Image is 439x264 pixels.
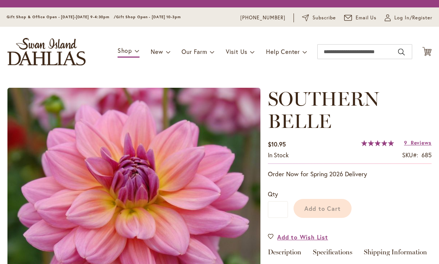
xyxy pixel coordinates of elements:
span: $10.95 [268,140,286,148]
a: Specifications [313,249,352,260]
span: 9 [404,139,407,146]
a: Log In/Register [385,14,432,22]
div: 685 [422,151,432,160]
span: Qty [268,190,278,198]
span: Gift Shop Open - [DATE] 10-3pm [116,15,181,19]
a: 9 Reviews [404,139,432,146]
div: 100% [361,140,394,146]
span: Our Farm [182,48,207,55]
span: Shop [118,46,132,54]
span: Add to Wish List [277,233,328,241]
span: SOUTHERN BELLE [268,87,379,133]
span: Visit Us [226,48,247,55]
span: New [151,48,163,55]
span: Subscribe [313,14,336,22]
span: Gift Shop & Office Open - [DATE]-[DATE] 9-4:30pm / [7,15,116,19]
a: Description [268,249,301,260]
span: In stock [268,151,289,159]
span: Help Center [266,48,300,55]
div: Detailed Product Info [268,249,432,260]
a: [PHONE_NUMBER] [240,14,285,22]
a: Email Us [344,14,377,22]
button: Search [398,46,405,58]
a: store logo [7,38,86,65]
div: Availability [268,151,289,160]
a: Shipping Information [364,249,427,260]
span: Log In/Register [394,14,432,22]
span: Reviews [411,139,432,146]
span: Email Us [356,14,377,22]
a: Add to Wish List [268,233,328,241]
strong: SKU [402,151,418,159]
a: Subscribe [302,14,336,22]
p: Order Now for Spring 2026 Delivery [268,170,432,178]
